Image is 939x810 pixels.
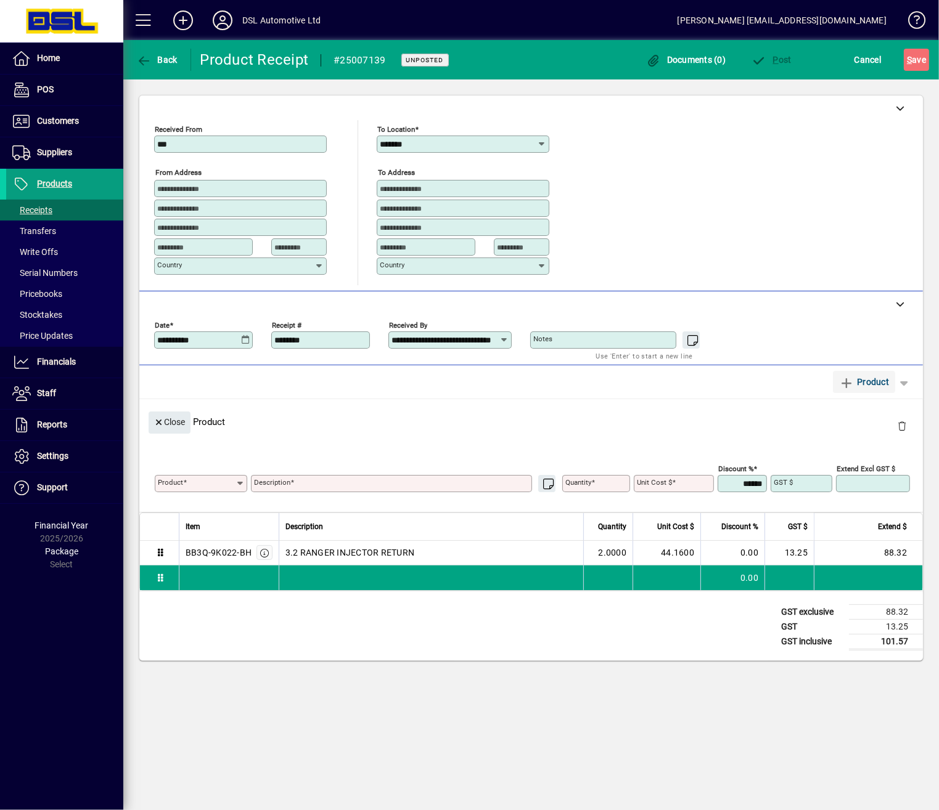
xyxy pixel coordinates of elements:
[37,482,68,492] span: Support
[203,9,242,31] button: Profile
[37,53,60,63] span: Home
[814,541,922,565] td: 88.32
[837,464,895,472] mat-label: Extend excl GST $
[637,478,672,487] mat-label: Unit Cost $
[406,56,444,64] span: Unposted
[163,9,203,31] button: Add
[765,541,814,565] td: 13.25
[37,388,56,398] span: Staff
[133,49,181,71] button: Back
[6,441,123,472] a: Settings
[272,320,301,329] mat-label: Receipt #
[186,546,252,559] div: BB3Q-9K022-BH
[6,43,123,74] a: Home
[37,357,76,367] span: Financials
[565,478,591,487] mat-label: Quantity
[12,331,73,341] span: Price Updates
[678,10,887,30] div: [PERSON_NAME] [EMAIL_ADDRESS][DOMAIN_NAME]
[12,247,58,257] span: Write Offs
[851,49,885,71] button: Cancel
[35,520,89,530] span: Financial Year
[598,520,626,533] span: Quantity
[721,520,758,533] span: Discount %
[700,565,765,590] td: 0.00
[6,137,123,168] a: Suppliers
[12,289,62,299] span: Pricebooks
[12,268,78,278] span: Serial Numbers
[155,125,202,134] mat-label: Received From
[646,55,726,65] span: Documents (0)
[12,226,56,236] span: Transfers
[6,304,123,325] a: Stocktakes
[334,51,385,70] div: #25007139
[146,416,194,427] app-page-header-button: Close
[377,125,415,134] mat-label: To location
[37,179,72,188] span: Products
[6,325,123,346] a: Price Updates
[154,412,186,432] span: Close
[37,116,79,126] span: Customers
[139,399,923,444] div: Product
[6,75,123,105] a: POS
[773,55,779,65] span: P
[887,420,917,431] app-page-header-button: Delete
[12,310,62,320] span: Stocktakes
[136,55,178,65] span: Back
[123,49,191,71] app-page-header-button: Back
[37,419,67,429] span: Reports
[748,49,795,71] button: Post
[788,520,808,533] span: GST $
[752,55,792,65] span: ost
[12,205,52,215] span: Receipts
[904,49,929,71] button: Save
[242,10,321,30] div: DSL Automotive Ltd
[907,50,926,70] span: ave
[285,520,323,533] span: Description
[6,262,123,283] a: Serial Numbers
[855,50,882,70] span: Cancel
[158,478,183,487] mat-label: Product
[37,147,72,157] span: Suppliers
[899,2,924,43] a: Knowledge Base
[775,619,849,634] td: GST
[718,464,753,472] mat-label: Discount %
[887,411,917,441] button: Delete
[775,634,849,649] td: GST inclusive
[380,261,404,269] mat-label: Country
[6,283,123,304] a: Pricebooks
[6,378,123,409] a: Staff
[583,541,633,565] td: 2.0000
[849,604,923,619] td: 88.32
[596,349,693,363] mat-hint: Use 'Enter' to start a new line
[849,634,923,649] td: 101.57
[45,546,78,556] span: Package
[6,472,123,503] a: Support
[200,50,309,70] div: Product Receipt
[157,261,182,269] mat-label: Country
[389,320,427,329] mat-label: Received by
[37,451,68,461] span: Settings
[6,410,123,440] a: Reports
[775,604,849,619] td: GST exclusive
[155,320,170,329] mat-label: Date
[6,221,123,241] a: Transfers
[149,411,191,434] button: Close
[878,520,907,533] span: Extend $
[6,241,123,262] a: Write Offs
[700,541,765,565] td: 0.00
[254,478,290,487] mat-label: Description
[6,347,123,378] a: Financials
[37,84,54,94] span: POS
[661,546,694,559] span: 44.1600
[774,478,793,487] mat-label: GST $
[907,55,912,65] span: S
[657,520,694,533] span: Unit Cost $
[642,49,729,71] button: Documents (0)
[6,106,123,137] a: Customers
[186,520,200,533] span: Item
[533,334,552,343] mat-label: Notes
[849,619,923,634] td: 13.25
[279,541,583,565] td: 3.2 RANGER INJECTOR RETURN
[6,200,123,221] a: Receipts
